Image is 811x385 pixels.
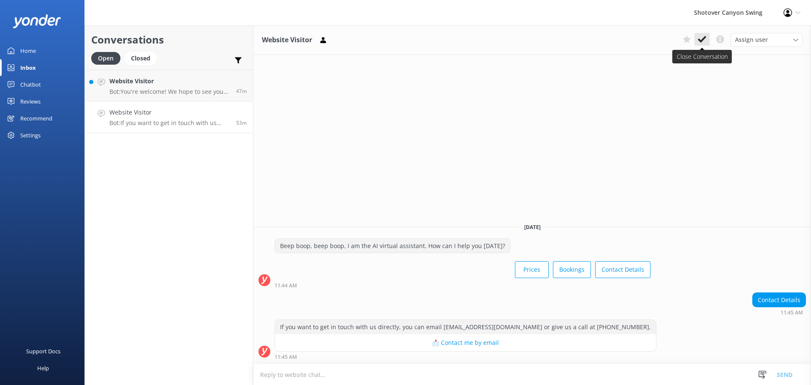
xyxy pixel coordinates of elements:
[519,224,546,231] span: [DATE]
[109,119,230,127] p: Bot: If you want to get in touch with us directly, you can email [EMAIL_ADDRESS][DOMAIN_NAME] or ...
[275,320,656,334] div: If you want to get in touch with us directly, you can email [EMAIL_ADDRESS][DOMAIN_NAME] or give ...
[262,35,312,46] h3: Website Visitor
[595,261,650,278] button: Contact Details
[275,283,297,288] strong: 11:44 AM
[735,35,768,44] span: Assign user
[236,87,247,95] span: Oct 13 2025 11:51am (UTC +13:00) Pacific/Auckland
[85,70,253,101] a: Website VisitorBot:You're welcome! We hope to see you swinging by soon!47m
[731,33,803,46] div: Assign User
[20,42,36,59] div: Home
[275,239,510,253] div: Beep boop, beep boop, I am the AI virtual assistant. How can I help you [DATE]?
[37,360,49,377] div: Help
[20,127,41,144] div: Settings
[753,293,806,307] div: Contact Details
[553,261,591,278] button: Bookings
[91,52,120,65] div: Open
[125,53,161,63] a: Closed
[275,354,656,360] div: Oct 13 2025 11:45am (UTC +13:00) Pacific/Auckland
[781,310,803,315] strong: 11:45 AM
[515,261,549,278] button: Prices
[109,76,230,86] h4: Website Visitor
[275,282,650,288] div: Oct 13 2025 11:44am (UTC +13:00) Pacific/Auckland
[752,309,806,315] div: Oct 13 2025 11:45am (UTC +13:00) Pacific/Auckland
[91,53,125,63] a: Open
[275,334,656,351] button: 📩 Contact me by email
[13,14,61,28] img: yonder-white-logo.png
[275,355,297,360] strong: 11:45 AM
[20,59,36,76] div: Inbox
[20,93,41,110] div: Reviews
[236,119,247,126] span: Oct 13 2025 11:45am (UTC +13:00) Pacific/Auckland
[109,108,230,117] h4: Website Visitor
[91,32,247,48] h2: Conversations
[26,343,60,360] div: Support Docs
[85,101,253,133] a: Website VisitorBot:If you want to get in touch with us directly, you can email [EMAIL_ADDRESS][DO...
[20,76,41,93] div: Chatbot
[109,88,230,96] p: Bot: You're welcome! We hope to see you swinging by soon!
[20,110,52,127] div: Recommend
[125,52,157,65] div: Closed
